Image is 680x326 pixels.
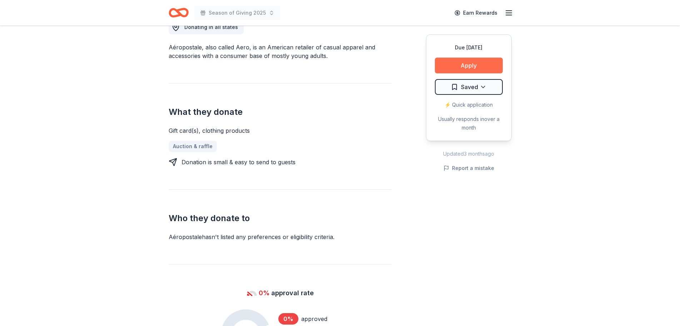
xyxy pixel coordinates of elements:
[169,126,392,135] div: Gift card(s), clothing products
[169,106,392,118] h2: What they donate
[209,9,266,17] span: Season of Giving 2025
[435,43,503,52] div: Due [DATE]
[271,287,314,299] span: approval rate
[461,82,478,92] span: Saved
[443,164,494,172] button: Report a mistake
[169,141,217,152] a: Auction & raffle
[435,101,503,109] div: ⚡️ Quick application
[259,287,270,299] span: 0%
[450,6,502,19] a: Earn Rewards
[169,43,392,60] div: Aéropostale, also called Aero, is an American retailer of casual apparel and accessories with a c...
[184,24,238,30] span: Donating in all states
[435,58,503,73] button: Apply
[435,79,503,95] button: Saved
[435,115,503,132] div: Usually responds in over a month
[278,313,298,325] div: 0 %
[194,6,280,20] button: Season of Giving 2025
[169,213,392,224] h2: Who they donate to
[182,158,296,166] div: Donation is small & easy to send to guests
[426,150,512,158] div: Updated 3 months ago
[169,233,392,241] div: Aéropostale hasn ' t listed any preferences or eligibility criteria.
[301,315,327,323] div: approved
[169,4,189,21] a: Home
